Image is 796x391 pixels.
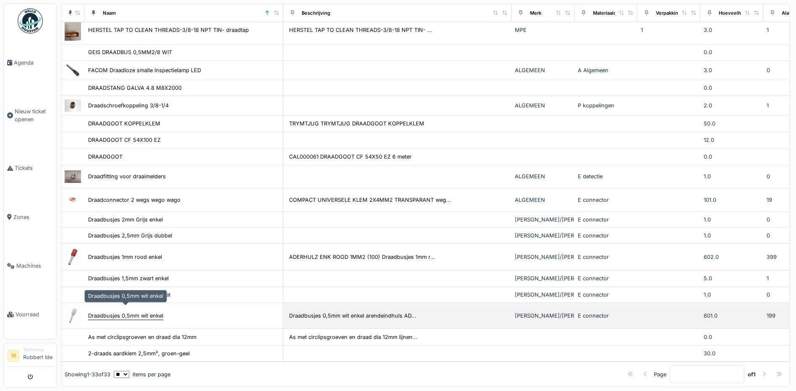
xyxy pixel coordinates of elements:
div: Naam [103,9,116,16]
div: E connector [578,291,634,299]
div: Draadbusjes 1mm rood enkel [88,253,162,261]
div: 0.0 [704,48,760,56]
a: Nieuw ticket openen [4,87,57,144]
div: As met circlipsgroeven en draad dia 12mm lijnen... [289,333,418,341]
div: Verpakking [656,9,681,16]
a: RI TechnicusRobbert Ide [7,347,53,367]
div: Draadbusjes 0,5mm wit enkel [84,290,167,302]
div: [PERSON_NAME]/[PERSON_NAME]/[PERSON_NAME]/Telemecanique… [515,253,571,261]
div: Page [654,370,666,378]
div: Merk [530,9,541,16]
span: Zones [13,213,53,221]
div: MPE [515,26,571,34]
li: RI [7,349,20,362]
span: Nieuw ticket openen [15,107,53,123]
img: HERSTEL TAP TO CLEAN THREADS-3/8-18 NPT TIN- draadtap [65,19,81,41]
div: E connector [578,216,634,224]
div: Draadschroefkoppeling 3/8-1/4 [88,102,169,109]
div: DRAADGOOT [88,153,123,161]
div: COMPACT UNIVERSELE KLEM 2X4MM2 TRANSPARANT weg... [289,196,451,204]
div: 3.0 [704,26,760,34]
div: ALGEMEEN [515,66,571,74]
div: Materiaalcategorie [593,9,635,16]
div: Hoeveelheid [719,9,748,16]
div: Draadbusjes 0,5mm wit enkel [88,312,163,320]
img: Draadschroefkoppeling 3/8-1/4 [65,99,81,112]
a: Voorraad [4,290,57,339]
div: Beschrijving [302,9,330,16]
div: E detectie [578,172,634,180]
div: Draadbusjes 0,5mm wit enkel arendeindhuls AD... [289,312,416,320]
div: 12.0 [704,136,760,144]
div: ADERHULZ ENK ROOD 1MM2 (100) Draadbusjes 1mm r... [289,253,435,261]
img: Draadconnector 2 wegs wego wago [65,194,81,206]
div: P koppelingen [578,102,634,109]
div: As met circlipsgroeven en draad dia 12mm [88,333,196,341]
div: 101.0 [704,196,760,204]
div: 2-draads aardklem 2,5mm², groen-geel [88,349,190,357]
div: Draadbusjes 2,5mm Grijs dubbel [88,232,172,240]
div: 0.0 [704,153,760,161]
div: 2.0 [704,102,760,109]
div: TRYMTJUG TRYMTJUG DRAADGOOT KOPPELKLEM [289,120,424,128]
img: Draadbusjes 1mm rood enkel [65,247,81,267]
div: 3.0 [704,66,760,74]
div: [PERSON_NAME]/[PERSON_NAME]/[PERSON_NAME]/Telemecanique… [515,216,571,224]
div: 0.0 [704,84,760,92]
span: Voorraad [16,310,53,318]
div: HERSTEL TAP TO CLEAN THREADS-3/8-18 NPT TIN- draadtap [88,26,249,34]
div: 1.0 [704,216,760,224]
a: Zones [4,193,57,241]
div: 0.0 [704,333,760,341]
div: E connector [578,312,634,320]
div: [PERSON_NAME]/[PERSON_NAME]/[PERSON_NAME]/Telemecanique… [515,232,571,240]
img: Badge_color-CXgf-gQk.svg [18,8,43,34]
span: Machines [16,262,53,270]
div: GEIS DRAADBUS 0,5MM2/8 WIT [88,48,172,56]
div: Showing 1 - 33 of 33 [65,370,110,378]
div: 1.0 [704,172,760,180]
span: Tickets [15,164,53,172]
div: E connector [578,253,634,261]
a: Agenda [4,38,57,87]
div: DRAADGOOT KOPPELKLEM [88,120,160,128]
div: ALGEMEEN [515,172,571,180]
div: 601.0 [704,312,760,320]
strong: of 1 [748,370,756,378]
div: 602.0 [704,253,760,261]
div: E connector [578,196,634,204]
div: DRAADGOOT CF 54X100 EZ [88,136,161,144]
div: E connector [578,232,634,240]
div: Technicus [23,347,53,353]
div: A Algemeen [578,66,634,74]
div: 30.0 [704,349,760,357]
img: Draadbusjes 0,5mm wit enkel [65,306,81,325]
img: FACOM Draadloze smalle inspectielamp LED [65,64,81,76]
span: Agenda [14,59,53,67]
img: Draadfitting voor draaimelders [65,170,81,182]
div: 1.0 [704,232,760,240]
a: Tickets [4,144,57,193]
div: 5.0 [704,274,760,282]
div: HERSTEL TAP TO CLEAN THREADS-3/8-18 NPT TIN- ... [289,26,432,34]
li: Robbert Ide [23,347,53,365]
div: ALGEMEEN [515,196,571,204]
div: Draadfitting voor draaimelders [88,172,166,180]
div: 1 [641,26,697,34]
div: 1.0 [704,291,760,299]
div: [PERSON_NAME]/[PERSON_NAME]/[PERSON_NAME]/Telemecanique… [515,312,571,320]
div: Draadbusjes 2mm Grijs enkel [88,216,163,224]
div: E connector [578,274,634,282]
div: CAL000061 DRAADGOOT CF 54X50 EZ 6 meter [289,153,412,161]
div: Draadconnector 2 wegs wego wago [88,196,180,204]
div: DRAADSTANG GALVA 4.8 M8X2000 [88,84,182,92]
div: ALGEMEEN [515,102,571,109]
div: FACOM Draadloze smalle inspectielamp LED [88,66,201,74]
a: Machines [4,242,57,290]
div: [PERSON_NAME]/[PERSON_NAME]/[PERSON_NAME]/Telemecanique… [515,291,571,299]
div: items per page [114,370,170,378]
div: Draadbusjes 1,5mm zwart enkel [88,274,169,282]
div: [PERSON_NAME]/[PERSON_NAME]/[PERSON_NAME]/Telemecanique… [515,274,571,282]
div: 50.0 [704,120,760,128]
